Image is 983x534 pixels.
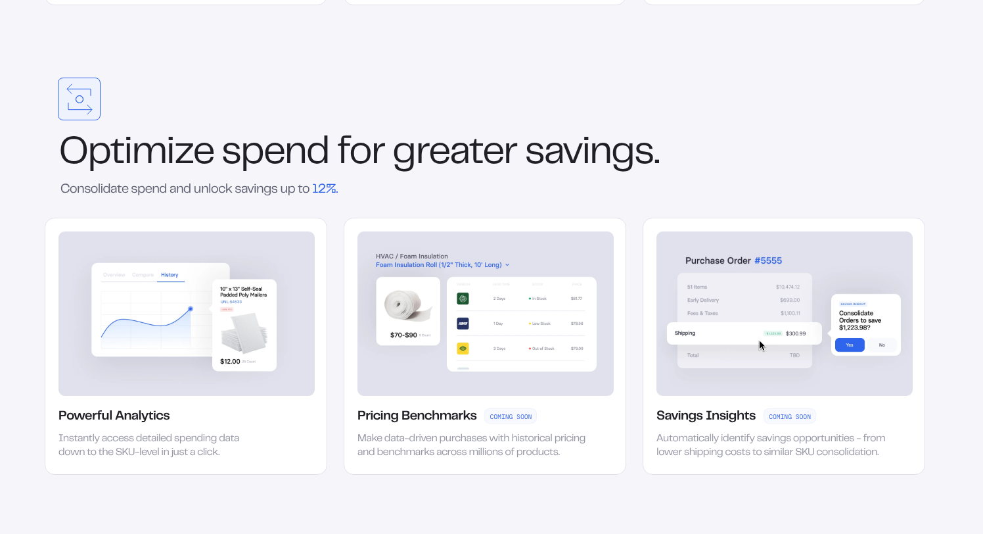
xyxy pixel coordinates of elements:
div: Coming Soon [484,408,537,424]
div: Optimize spend for greater savings. [45,136,925,172]
div: Make data-driven purchases with historical pricing and benchmarks across millions of products. [357,433,587,460]
span: savings [235,184,277,195]
span: and [170,184,191,195]
div: Coming Soon [764,408,816,424]
div: Powerful Analytics [58,409,170,425]
span: to [298,184,309,195]
span: 12%. [312,184,338,195]
span: up [280,184,295,195]
div: Pricing Benchmarks [357,409,476,425]
span: spend [131,184,167,195]
div: Automatically identify savings opportunities - from lower shipping costs to similar SKU consolida... [656,433,886,460]
span: unlock [194,184,233,195]
span: Consolidate [60,184,128,195]
div: Instantly access detailed spending data down to the SKU-level in just a click. [58,433,259,460]
div: Savings Insights [656,409,756,425]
